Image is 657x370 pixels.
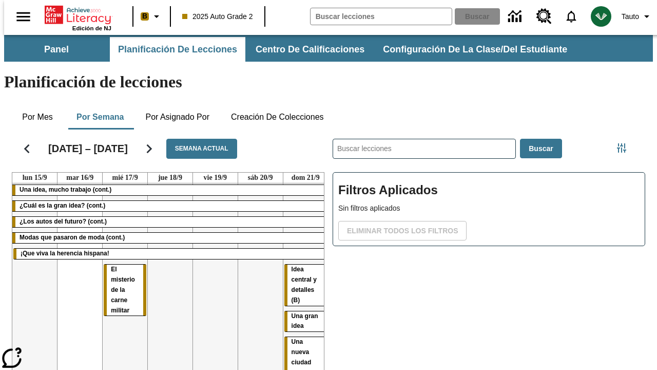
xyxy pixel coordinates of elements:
button: Por semana [68,105,132,129]
h2: [DATE] – [DATE] [48,142,128,155]
a: Portada [45,5,111,25]
button: Buscar [520,139,562,159]
button: Creación de colecciones [223,105,332,129]
button: Boost El color de la clase es anaranjado claro. Cambiar el color de la clase. [137,7,167,26]
button: Menú lateral de filtros [611,138,632,158]
span: El misterio de la carne militar [111,266,135,314]
div: Subbarra de navegación [4,37,576,62]
button: Regresar [14,136,40,162]
a: 20 de septiembre de 2025 [246,173,275,183]
span: ¡Que viva la herencia hispana! [21,250,109,257]
h2: Filtros Aplicados [338,178,640,203]
div: Modas que pasaron de moda (cont.) [12,233,328,243]
button: Planificación de lecciones [110,37,245,62]
button: Escoja un nuevo avatar [585,3,617,30]
span: Modas que pasaron de moda (cont.) [20,234,125,241]
input: Buscar campo [311,8,452,25]
h1: Planificación de lecciones [4,72,653,91]
span: ¿Cuál es la gran idea? (cont.) [20,202,105,209]
a: 15 de septiembre de 2025 [21,173,49,183]
div: ¿Cuál es la gran idea? (cont.) [12,201,328,211]
a: 21 de septiembre de 2025 [289,173,322,183]
span: Tauto [622,11,639,22]
button: Panel [5,37,108,62]
div: Idea central y detalles (B) [284,265,327,306]
img: avatar image [591,6,611,27]
span: 2025 Auto Grade 2 [182,11,253,22]
span: Edición de NJ [72,25,111,31]
button: Abrir el menú lateral [8,2,38,32]
a: 17 de septiembre de 2025 [110,173,140,183]
button: Seguir [136,136,162,162]
div: Filtros Aplicados [333,172,645,246]
div: Una idea, mucho trabajo (cont.) [12,185,328,195]
a: Notificaciones [558,3,585,30]
button: Semana actual [166,139,237,159]
button: Centro de calificaciones [247,37,373,62]
div: ¡Que viva la herencia hispana! [13,249,327,259]
span: Una gran idea [292,312,318,330]
input: Buscar lecciones [333,139,515,158]
button: Por mes [12,105,63,129]
div: Subbarra de navegación [4,35,653,62]
a: Centro de recursos, Se abrirá en una pestaña nueva. [530,3,558,30]
button: Configuración de la clase/del estudiante [375,37,575,62]
p: Sin filtros aplicados [338,203,640,214]
button: Perfil/Configuración [617,7,657,26]
div: Portada [45,4,111,31]
div: El misterio de la carne militar [104,265,146,316]
a: 18 de septiembre de 2025 [156,173,184,183]
span: Una idea, mucho trabajo (cont.) [20,186,111,193]
div: Una gran idea [284,311,327,332]
button: Por asignado por [137,105,218,129]
span: ¿Los autos del futuro? (cont.) [20,218,107,225]
a: 19 de septiembre de 2025 [202,173,229,183]
span: Idea central y detalles (B) [292,266,317,304]
div: ¿Los autos del futuro? (cont.) [12,217,328,227]
a: Centro de información [502,3,530,31]
span: B [142,10,147,23]
a: 16 de septiembre de 2025 [64,173,95,183]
